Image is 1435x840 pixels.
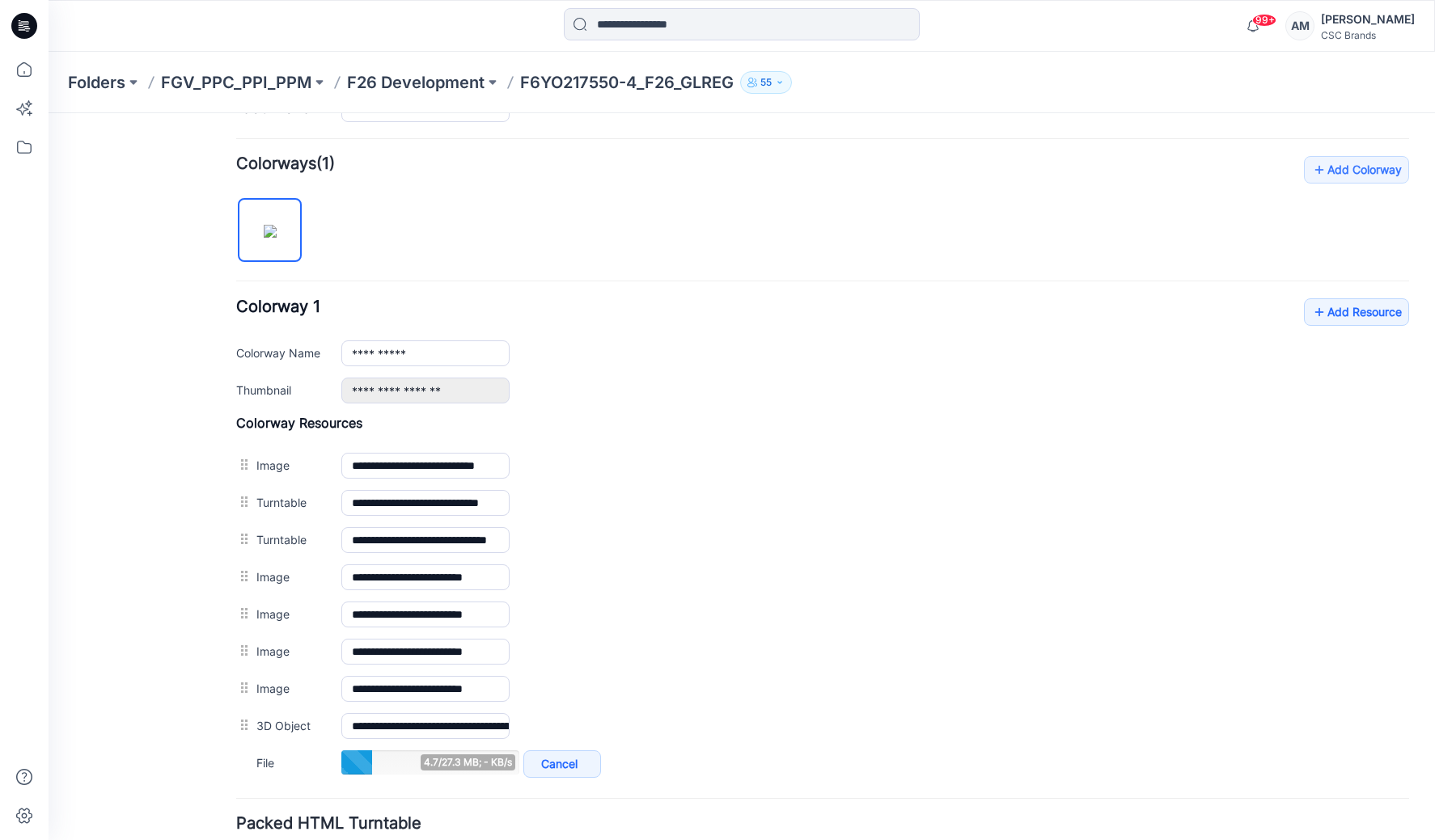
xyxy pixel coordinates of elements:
h4: Colorway Resources [188,302,1361,318]
a: FGV_PPC_PPI_PPM [161,71,311,94]
span: 4.7/27.3 MB; - KB/s [372,641,467,657]
a: Cancel [475,637,552,665]
div: AM [1285,11,1314,40]
label: Turntable [208,380,277,398]
div: CSC Brands [1321,29,1415,41]
p: F6YO217550-4_F26_GLREG [520,71,734,94]
label: Image [208,454,277,472]
button: 55 [740,71,792,94]
a: Add Resource [1255,185,1361,213]
span: 99+ [1252,14,1276,27]
a: Folders [68,71,125,94]
label: File [208,640,277,658]
a: F26 Development [347,71,485,94]
p: 55 [760,74,772,91]
div: [PERSON_NAME] [1321,10,1415,29]
span: Colorway 1 [188,184,272,203]
h4: Packed HTML Turntable [188,703,1361,718]
label: Turntable [208,417,277,435]
label: Colorway Name [188,230,277,248]
label: 3D Object [208,603,277,621]
iframe: edit-style [49,113,1435,840]
label: Image [208,529,277,547]
label: Image [208,492,277,509]
label: Image [208,343,277,361]
label: Thumbnail [188,268,277,285]
label: Image [208,566,277,584]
